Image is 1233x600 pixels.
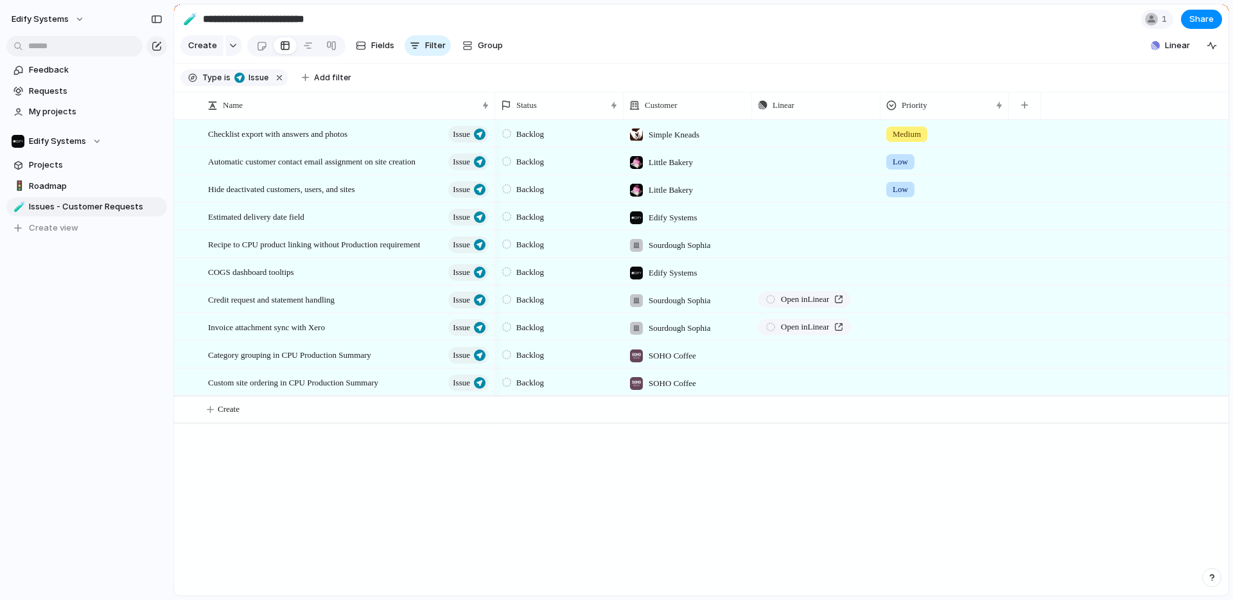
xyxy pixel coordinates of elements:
[6,177,167,196] a: 🚦Roadmap
[516,211,544,224] span: Backlog
[516,321,544,334] span: Backlog
[218,403,240,416] span: Create
[208,264,294,279] span: COGS dashboard tooltips
[448,347,489,364] button: Issue
[453,319,470,337] span: Issue
[448,209,489,225] button: Issue
[893,183,908,196] span: Low
[516,183,544,196] span: Backlog
[208,236,420,251] span: Recipe to CPU product linking without Production requirement
[516,155,544,168] span: Backlog
[294,69,359,87] button: Add filter
[180,35,223,56] button: Create
[29,159,162,172] span: Projects
[6,155,167,175] a: Projects
[29,222,78,234] span: Create view
[314,72,351,84] span: Add filter
[448,236,489,253] button: Issue
[902,99,927,112] span: Priority
[29,64,162,76] span: Feedback
[453,263,470,281] span: Issue
[448,319,489,336] button: Issue
[649,128,699,141] span: Simple Kneads
[29,200,162,213] span: Issues - Customer Requests
[13,200,22,215] div: 🧪
[453,153,470,171] span: Issue
[453,208,470,226] span: Issue
[232,71,271,85] button: Issue
[448,181,489,198] button: Issue
[6,218,167,238] button: Create view
[516,294,544,306] span: Backlog
[13,179,22,193] div: 🚦
[223,99,243,112] span: Name
[6,60,167,80] a: Feedback
[29,180,162,193] span: Roadmap
[208,292,335,306] span: Credit request and statement handling
[6,197,167,216] a: 🧪Issues - Customer Requests
[649,184,693,197] span: Little Bakery
[516,128,544,141] span: Backlog
[245,72,268,84] span: Issue
[649,322,710,335] span: Sourdough Sophia
[516,238,544,251] span: Backlog
[202,72,222,84] span: Type
[208,154,415,168] span: Automatic customer contact email assignment on site creation
[208,319,325,334] span: Invoice attachment sync with Xero
[1146,36,1195,55] button: Linear
[405,35,451,56] button: Filter
[781,293,829,306] span: Open in Linear
[29,105,162,118] span: My projects
[224,72,231,84] span: is
[12,200,24,213] button: 🧪
[516,99,537,112] span: Status
[6,132,167,151] button: Edify Systems
[29,85,162,98] span: Requests
[1162,13,1171,26] span: 1
[453,181,470,199] span: Issue
[351,35,399,56] button: Fields
[516,266,544,279] span: Backlog
[453,236,470,254] span: Issue
[453,346,470,364] span: Issue
[448,126,489,143] button: Issue
[1165,39,1190,52] span: Linear
[371,39,394,52] span: Fields
[649,267,697,279] span: Edify Systems
[448,375,489,391] button: Issue
[516,349,544,362] span: Backlog
[781,321,829,333] span: Open in Linear
[29,135,86,148] span: Edify Systems
[649,349,696,362] span: SOHO Coffee
[758,319,851,335] a: Open inLinear
[1181,10,1222,29] button: Share
[1189,13,1214,26] span: Share
[448,154,489,170] button: Issue
[183,10,197,28] div: 🧪
[6,102,167,121] a: My projects
[758,291,851,308] a: Open inLinear
[208,126,347,141] span: Checklist export with answers and photos
[773,99,794,112] span: Linear
[12,180,24,193] button: 🚦
[6,82,167,101] a: Requests
[453,125,470,143] span: Issue
[448,264,489,281] button: Issue
[208,209,304,224] span: Estimated delivery date field
[180,9,200,30] button: 🧪
[222,71,233,85] button: is
[208,347,371,362] span: Category grouping in CPU Production Summary
[649,156,693,169] span: Little Bakery
[188,39,217,52] span: Create
[893,155,908,168] span: Low
[649,239,710,252] span: Sourdough Sophia
[516,376,544,389] span: Backlog
[6,9,91,30] button: Edify Systems
[208,181,355,196] span: Hide deactivated customers, users, and sites
[448,292,489,308] button: Issue
[649,211,697,224] span: Edify Systems
[645,99,678,112] span: Customer
[649,294,710,307] span: Sourdough Sophia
